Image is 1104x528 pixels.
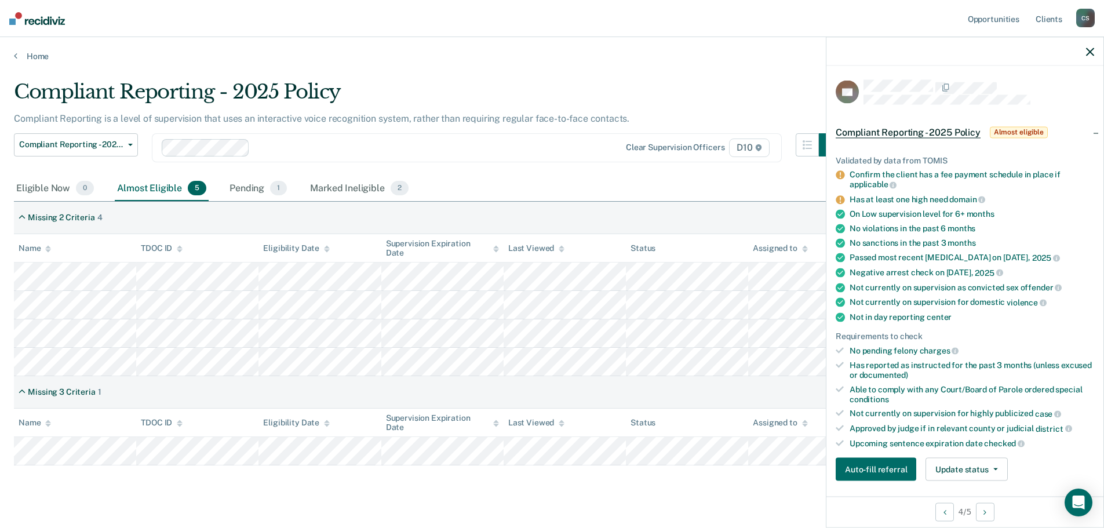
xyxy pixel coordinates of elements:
span: violence [1007,298,1047,307]
div: Has at least one high need domain [850,194,1094,205]
div: Not currently on supervision as convicted sex [850,282,1094,293]
span: 2025 [1032,253,1060,263]
div: Validated by data from TOMIS [836,155,1094,165]
div: Almost Eligible [115,176,209,202]
span: documented) [859,370,908,380]
div: Not currently on supervision for domestic [850,297,1094,308]
div: Passed most recent [MEDICAL_DATA] on [DATE], [850,253,1094,263]
button: Previous Opportunity [935,502,954,521]
div: No violations in the past 6 [850,224,1094,234]
div: Confirm the client has a fee payment schedule in place if applicable [850,170,1094,190]
div: 4 [97,213,103,223]
span: Compliant Reporting - 2025 Policy [19,140,123,150]
div: Not in day reporting [850,312,1094,322]
div: Able to comply with any Court/Board of Parole ordered special [850,384,1094,404]
div: Eligible Now [14,176,96,202]
div: Last Viewed [508,243,564,253]
div: Supervision Expiration Date [386,239,499,258]
div: Assigned to [753,418,807,428]
div: Negative arrest check on [DATE], [850,268,1094,278]
div: Status [631,243,655,253]
span: 2 [391,181,409,196]
span: 0 [76,181,94,196]
button: Next Opportunity [976,502,994,521]
div: Marked Ineligible [308,176,411,202]
div: TDOC ID [141,418,183,428]
span: conditions [850,394,889,403]
div: 4 / 5 [826,496,1103,527]
div: Last Viewed [508,418,564,428]
span: months [967,209,994,219]
div: Has reported as instructed for the past 3 months (unless excused or [850,361,1094,380]
span: district [1036,424,1072,433]
span: offender [1021,283,1062,292]
span: D10 [729,139,769,157]
div: Clear supervision officers [626,143,724,152]
span: months [948,238,975,247]
div: Requirements to check [836,331,1094,341]
div: Name [19,418,51,428]
span: center [927,312,952,321]
div: No sanctions in the past 3 [850,238,1094,248]
div: Eligibility Date [263,418,330,428]
div: Not currently on supervision for highly publicized [850,409,1094,419]
img: Recidiviz [9,12,65,25]
span: charges [920,346,959,355]
span: 2025 [975,268,1003,277]
p: Compliant Reporting is a level of supervision that uses an interactive voice recognition system, ... [14,113,629,124]
span: Almost eligible [990,126,1048,138]
div: Upcoming sentence expiration date [850,438,1094,449]
div: Missing 3 Criteria [28,387,95,397]
div: Status [631,418,655,428]
div: Missing 2 Criteria [28,213,94,223]
span: 5 [188,181,206,196]
span: checked [984,439,1025,448]
div: Pending [227,176,289,202]
div: Eligibility Date [263,243,330,253]
div: C S [1076,9,1095,27]
div: TDOC ID [141,243,183,253]
a: Navigate to form link [836,458,921,481]
div: No pending felony [850,345,1094,356]
div: Supervision Expiration Date [386,413,499,433]
div: Approved by judge if in relevant county or judicial [850,424,1094,434]
div: Compliant Reporting - 2025 Policy [14,80,842,113]
span: Compliant Reporting - 2025 Policy [836,126,981,138]
div: 1 [98,387,101,397]
span: case [1035,409,1061,418]
button: Update status [926,458,1007,481]
div: Open Intercom Messenger [1065,489,1092,516]
span: 1 [270,181,287,196]
div: Assigned to [753,243,807,253]
span: months [948,224,975,233]
div: On Low supervision level for 6+ [850,209,1094,219]
a: Home [14,51,1090,61]
button: Auto-fill referral [836,458,916,481]
div: Compliant Reporting - 2025 PolicyAlmost eligible [826,114,1103,151]
div: Name [19,243,51,253]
